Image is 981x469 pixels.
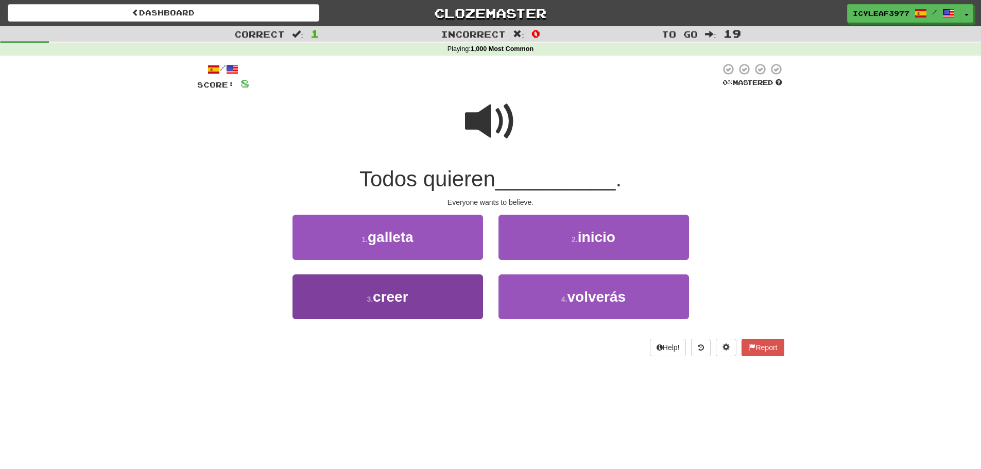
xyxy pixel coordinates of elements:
div: Mastered [720,78,784,88]
button: Help! [650,339,686,356]
span: Incorrect [441,29,506,39]
span: IcyLeaf3977 [853,9,909,18]
span: __________ [495,167,616,191]
span: / [932,8,937,15]
button: 2.inicio [498,215,689,259]
div: / [197,63,249,76]
span: inicio [578,229,615,245]
span: : [705,30,716,39]
span: galleta [368,229,414,245]
a: IcyLeaf3977 / [847,4,960,23]
a: Dashboard [8,4,319,22]
small: 1 . [362,235,368,244]
span: : [513,30,524,39]
span: 0 [531,27,540,40]
span: Score: [197,80,234,89]
span: . [615,167,622,191]
span: 0 % [722,78,733,86]
button: Round history (alt+y) [691,339,711,356]
span: To go [662,29,698,39]
a: Clozemaster [335,4,646,22]
small: 4 . [561,295,567,303]
span: 1 [311,27,319,40]
span: volverás [567,289,626,305]
span: : [292,30,303,39]
span: Todos quieren [359,167,495,191]
small: 2 . [572,235,578,244]
span: 19 [724,27,741,40]
strong: 1,000 Most Common [471,45,533,53]
button: 1.galleta [292,215,483,259]
button: Report [742,339,784,356]
small: 3 . [367,295,373,303]
span: 8 [240,77,249,90]
button: 3.creer [292,274,483,319]
span: creer [373,289,408,305]
div: Everyone wants to believe. [197,197,784,207]
button: 4.volverás [498,274,689,319]
span: Correct [234,29,285,39]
